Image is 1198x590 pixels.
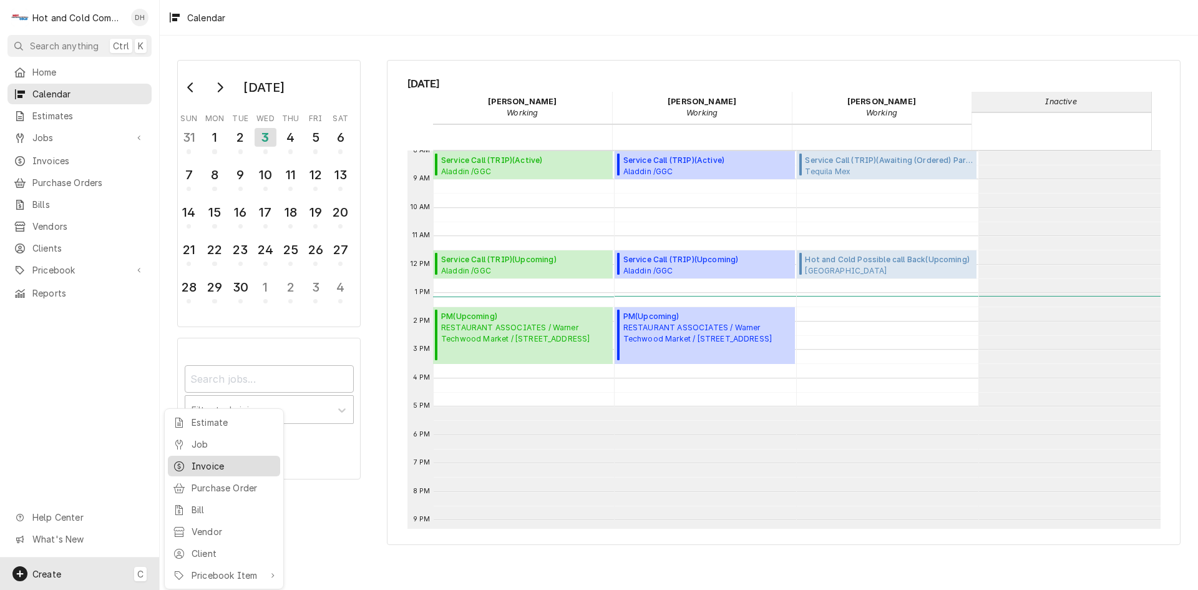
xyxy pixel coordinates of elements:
div: Client [192,547,275,560]
div: Invoice [192,460,275,473]
div: Pricebook Item [192,569,264,582]
div: Vendor [192,525,275,538]
div: Job [192,438,275,451]
div: Estimate [192,416,275,429]
div: Purchase Order [192,481,275,494]
div: Bill [192,503,275,516]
